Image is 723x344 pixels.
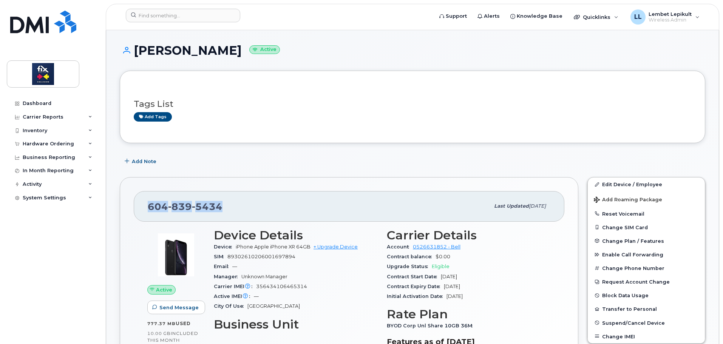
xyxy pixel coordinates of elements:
[147,301,205,314] button: Send Message
[156,286,172,293] span: Active
[134,112,172,122] a: Add tags
[444,284,460,289] span: [DATE]
[387,307,551,321] h3: Rate Plan
[413,244,460,250] a: 0526631852 - Bell
[256,284,307,289] span: 356434106465314
[153,232,199,278] img: image20231002-3703462-1qb80zy.jpeg
[254,293,259,299] span: —
[314,244,358,250] a: + Upgrade Device
[588,288,705,302] button: Block Data Usage
[147,330,198,343] span: included this month
[387,254,436,259] span: Contract balance
[588,221,705,234] button: Change SIM Card
[236,244,311,250] span: iPhone Apple iPhone XR 64GB
[588,275,705,288] button: Request Account Change
[446,293,463,299] span: [DATE]
[214,264,232,269] span: Email
[588,261,705,275] button: Change Phone Number
[214,228,378,242] h3: Device Details
[588,191,705,207] button: Add Roaming Package
[214,254,227,259] span: SIM
[147,331,171,336] span: 10.00 GB
[494,203,529,209] span: Last updated
[588,207,705,221] button: Reset Voicemail
[168,201,192,212] span: 839
[387,244,413,250] span: Account
[588,177,705,191] a: Edit Device / Employee
[232,264,237,269] span: —
[387,284,444,289] span: Contract Expiry Date
[588,330,705,343] button: Change IMEI
[249,45,280,54] small: Active
[134,99,691,109] h3: Tags List
[192,201,222,212] span: 5434
[176,321,191,326] span: used
[387,274,441,279] span: Contract Start Date
[602,252,663,258] span: Enable Call Forwarding
[387,293,446,299] span: Initial Activation Date
[441,274,457,279] span: [DATE]
[132,158,156,165] span: Add Note
[214,244,236,250] span: Device
[588,248,705,261] button: Enable Call Forwarding
[214,284,256,289] span: Carrier IMEI
[214,303,247,309] span: City Of Use
[432,264,450,269] span: Eligible
[529,203,546,209] span: [DATE]
[214,293,254,299] span: Active IMEI
[120,154,163,168] button: Add Note
[159,304,199,311] span: Send Message
[588,302,705,316] button: Transfer to Personal
[602,320,665,325] span: Suspend/Cancel Device
[387,228,551,242] h3: Carrier Details
[588,316,705,330] button: Suspend/Cancel Device
[120,44,705,57] h1: [PERSON_NAME]
[602,238,664,244] span: Change Plan / Features
[387,323,476,329] span: BYOD Corp Unl Share 10GB 36M
[594,197,662,204] span: Add Roaming Package
[241,274,287,279] span: Unknown Manager
[436,254,450,259] span: $0.00
[214,318,378,331] h3: Business Unit
[387,264,432,269] span: Upgrade Status
[148,201,222,212] span: 604
[588,234,705,248] button: Change Plan / Features
[227,254,295,259] span: 89302610206001697894
[247,303,300,309] span: [GEOGRAPHIC_DATA]
[214,274,241,279] span: Manager
[147,321,176,326] span: 777.37 MB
